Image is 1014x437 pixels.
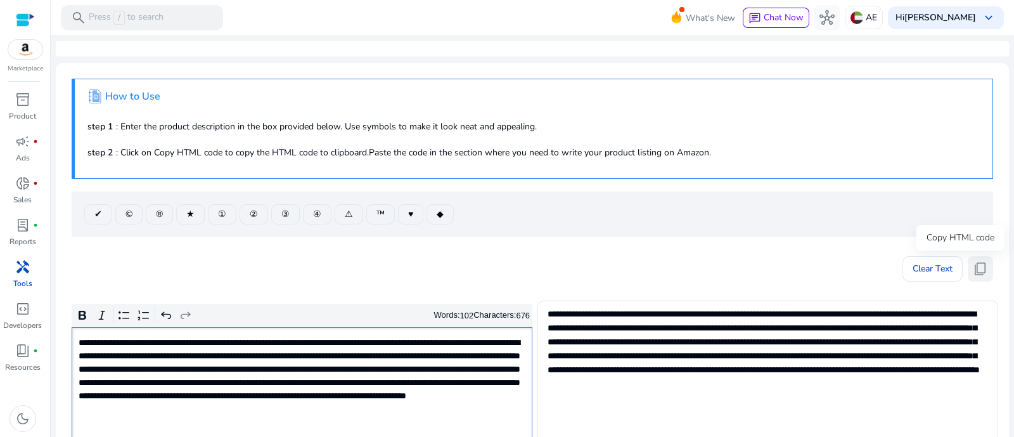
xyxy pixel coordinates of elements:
[866,6,877,29] p: AE
[186,207,195,221] span: ★
[313,207,321,221] span: ④
[13,194,32,205] p: Sales
[427,204,454,225] button: ◆
[125,207,132,221] span: ©
[15,343,30,358] span: book_4
[15,301,30,316] span: code_blocks
[814,5,840,30] button: hub
[10,236,36,247] p: Reports
[87,146,980,159] p: : Click on Copy HTML code to copy the HTML code to clipboard.Paste the code in the section where ...
[303,204,331,225] button: ④
[71,10,86,25] span: search
[764,11,804,23] span: Chat Now
[748,12,761,25] span: chat
[850,11,863,24] img: ae.svg
[15,134,30,149] span: campaign
[8,64,43,74] p: Marketplace
[84,204,112,225] button: ✔
[904,11,976,23] b: [PERSON_NAME]
[113,11,125,25] span: /
[105,91,160,103] h4: How to Use
[968,256,993,282] button: content_copy
[87,120,980,133] p: : Enter the product description in the box provided below. Use symbols to make it look neat and a...
[916,225,1004,251] div: Copy HTML code
[743,8,809,28] button: chatChat Now
[686,7,735,29] span: What's New
[15,259,30,275] span: handyman
[33,223,38,228] span: fiber_manual_record
[250,207,258,221] span: ②
[87,147,113,159] b: step 2
[13,278,32,289] p: Tools
[208,204,236,225] button: ①
[72,304,532,328] div: Editor toolbar
[366,204,395,225] button: ™
[176,204,205,225] button: ★
[33,348,38,353] span: fiber_manual_record
[398,204,423,225] button: ♥
[33,139,38,144] span: fiber_manual_record
[281,207,290,221] span: ③
[895,13,976,22] p: Hi
[16,152,30,164] p: Ads
[819,10,835,25] span: hub
[15,218,30,233] span: lab_profile
[89,11,164,25] p: Press to search
[156,207,163,221] span: ®
[345,207,353,221] span: ⚠
[376,207,385,221] span: ™
[94,207,102,221] span: ✔
[15,92,30,107] span: inventory_2
[271,204,300,225] button: ③
[240,204,268,225] button: ②
[15,176,30,191] span: donut_small
[218,207,226,221] span: ①
[335,204,363,225] button: ⚠
[8,40,42,59] img: amazon.svg
[437,207,444,221] span: ◆
[3,320,42,331] p: Developers
[115,204,143,225] button: ©
[33,181,38,186] span: fiber_manual_record
[516,311,530,320] label: 676
[87,121,113,133] b: step 1
[973,261,988,277] span: content_copy
[913,256,953,282] span: Clear Text
[5,362,41,373] p: Resources
[434,308,530,323] div: Words: Characters:
[460,311,474,320] label: 102
[902,256,963,282] button: Clear Text
[408,207,413,221] span: ♥
[9,110,36,122] p: Product
[981,10,996,25] span: keyboard_arrow_down
[146,204,173,225] button: ®
[15,411,30,426] span: dark_mode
